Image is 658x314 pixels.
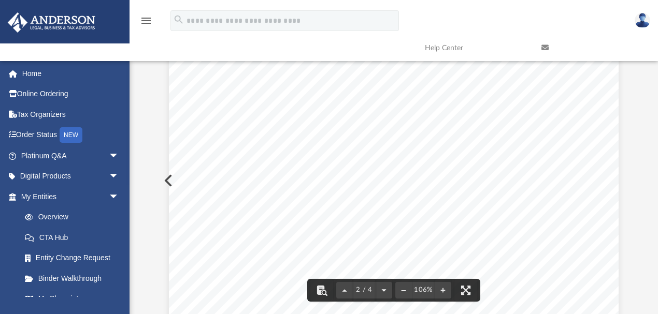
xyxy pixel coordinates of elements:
[7,63,135,84] a: Home
[7,145,135,166] a: Platinum Q&Aarrow_drop_down
[310,279,333,302] button: Toggle findbar
[226,302,323,310] span: and willfully or knowingly:
[240,229,558,236] span: Notice Regarding False Filings: Filing a false document could result in criminal penalty and
[109,166,130,187] span: arrow_drop_down
[156,47,632,314] div: File preview
[214,169,588,176] span: I intend and agree that the electronic submission of the information set forth herein constitutes...
[353,287,376,293] span: 2 / 4
[15,227,135,248] a: CTA Hub
[15,289,130,309] a: My Blueprint
[333,238,465,245] span: prosecution pursuant to W.S. 6-5-308.
[376,279,392,302] button: Next page
[7,125,135,146] a: Order StatusNEW
[531,65,611,72] span: Ph. [PHONE_NUMBER]
[214,104,582,111] span: business entity to which they pertain; and that the information I am submitting is true and corre...
[454,279,477,302] button: Enter fullscreen
[7,84,135,104] a: Online Ordering
[140,20,152,27] a: menu
[173,14,184,25] i: search
[226,263,403,272] span: W.S. 6-5-308. Penalty for filing false document.
[214,126,635,133] span: I am filing in accordance with the provisions of the [US_STATE] Limited Liability Company Act, (W...
[226,291,563,300] span: of not more than two thousand dollars ($2,000.00), or both, if he files with the secretary of state
[60,127,82,143] div: NEW
[214,187,549,195] span: I have conducted the appropriate name searches to ensure compliance with W.S. [PHONE_NUMBER].
[353,279,376,302] button: 2 / 4
[15,248,135,268] a: Entity Change Request
[5,12,98,33] img: Anderson Advisors Platinum Portal
[412,287,435,293] div: Current zoom level
[214,96,588,103] span: I am the person whose signature appears on the filing; that I am authorized to file these documen...
[336,279,353,302] button: Previous page
[214,112,252,119] span: knowledge.
[109,145,130,167] span: arrow_drop_down
[435,279,451,302] button: Zoom in
[214,177,232,184] span: filing.
[15,268,135,289] a: Binder Walkthrough
[7,166,135,187] a: Digital Productsarrow_drop_down
[7,186,135,207] a: My Entitiesarrow_drop_down
[226,281,571,290] span: (a) A person commits a felony punishable by imprisonment for not more than two (2) years, a fine
[214,156,383,163] span: will be filed with the [US_STATE] Secretary of State.
[214,134,539,142] span: 17-29-1105) and Registered Offices and Agents Act (W.S. [PHONE_NUMBER] through 17-28-111).
[214,147,592,155] span: I understand that the information submitted electronically by me will be used to generate Article...
[395,279,412,302] button: Zoom out
[7,104,135,125] a: Tax Organizers
[156,166,179,195] button: Previous File
[214,213,512,220] span: Article IV, Principal Office Address, under the circumstances specified in W.S. 17-28-104(e).
[15,207,135,228] a: Overview
[156,47,632,314] div: Document Viewer
[417,27,534,68] a: Help Center
[109,186,130,207] span: arrow_drop_down
[140,14,152,27] i: menu
[635,13,650,28] img: User Pic
[214,204,587,212] span: I consent on behalf of the business entity to accept electronic service of process at the email a...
